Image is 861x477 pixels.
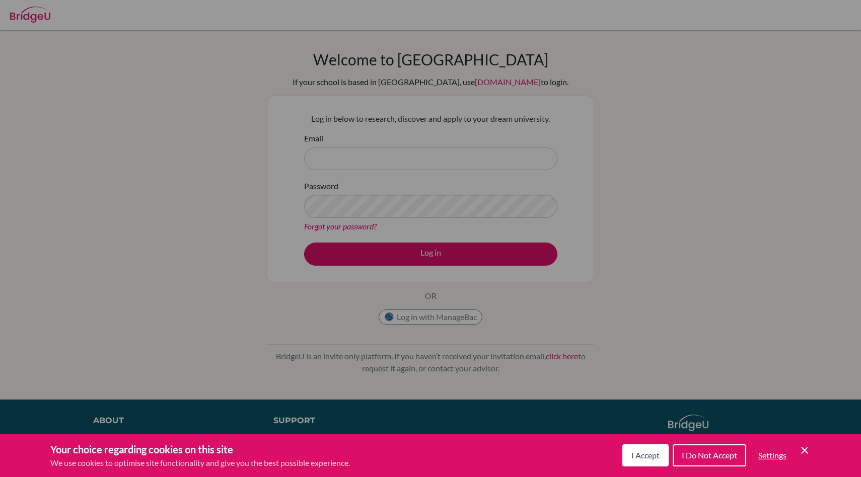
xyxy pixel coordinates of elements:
span: I Accept [631,450,660,460]
p: We use cookies to optimise site functionality and give you the best possible experience. [50,457,350,469]
button: I Accept [622,444,669,466]
button: Settings [750,445,795,465]
span: I Do Not Accept [682,450,737,460]
button: Save and close [799,444,811,456]
button: I Do Not Accept [673,444,746,466]
span: Settings [758,450,786,460]
h3: Your choice regarding cookies on this site [50,442,350,457]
